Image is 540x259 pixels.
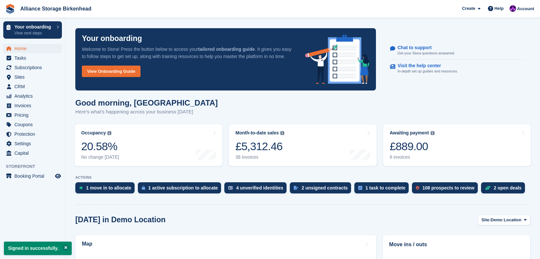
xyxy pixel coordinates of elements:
[3,53,62,63] a: menu
[14,82,54,91] span: CRM
[390,60,524,77] a: Visit the help center In-depth set up guides and resources.
[510,5,516,12] img: Romilly Norton
[81,154,119,160] div: No change [DATE]
[290,182,354,197] a: 2 unsigned contracts
[14,91,54,101] span: Analytics
[3,82,62,91] a: menu
[494,5,504,12] span: Help
[494,185,522,190] div: 2 open deals
[18,3,94,14] a: Alliance Storage Birkenhead
[14,171,54,181] span: Booking Portal
[390,154,435,160] div: 6 invoices
[14,101,54,110] span: Invoices
[14,44,54,53] span: Home
[14,30,53,36] p: View next steps
[390,42,524,60] a: Chat to support Get your Stora questions answered.
[235,130,279,136] div: Month-to-date sales
[75,182,138,197] a: 1 move in to allocate
[138,182,224,197] a: 1 active subscription to allocate
[3,63,62,72] a: menu
[398,45,450,50] p: Chat to support
[107,131,111,135] img: icon-info-grey-7440780725fd019a000dd9b08b2336e03edf1995a4989e88bcd33f0948082b44.svg
[54,172,62,180] a: Preview store
[4,242,72,255] p: Signed in successfully.
[302,185,348,190] div: 2 unsigned contracts
[383,124,531,166] a: Awaiting payment £889.00 6 invoices
[14,120,54,129] span: Coupons
[365,185,405,190] div: 1 task to complete
[148,185,218,190] div: 1 active subscription to allocate
[412,182,481,197] a: 108 prospects to review
[3,72,62,82] a: menu
[294,186,298,190] img: contract_signature_icon-13c848040528278c33f63329250d36e43548de30e8caae1d1a13099fd9432cc5.svg
[462,5,475,12] span: Create
[14,110,54,120] span: Pricing
[3,149,62,158] a: menu
[142,186,145,190] img: active_subscription_to_allocate_icon-d502201f5373d7db506a760aba3b589e785aa758c864c3986d89f69b8ff3...
[81,130,106,136] div: Occupancy
[198,47,255,52] strong: tailored onboarding guide
[422,185,475,190] div: 108 prospects to review
[75,98,218,107] h1: Good morning, [GEOGRAPHIC_DATA]
[3,21,62,39] a: Your onboarding View next steps
[14,25,53,29] p: Your onboarding
[14,129,54,139] span: Protection
[14,63,54,72] span: Subscriptions
[75,215,166,224] h2: [DATE] in Demo Location
[79,186,83,190] img: move_ins_to_allocate_icon-fdf77a2bb77ea45bf5b3d319d69a93e2d87916cf1d5bf7949dd705db3b84f3ca.svg
[228,186,233,190] img: verify_identity-adf6edd0f0f0b5bbfe63781bf79b02c33cf7c696d77639b501bdc392416b5a36.svg
[305,35,369,84] img: onboarding-info-6c161a55d2c0e0a8cae90662b2fe09162a5109e8cc188191df67fb4f79e88e88.svg
[3,171,62,181] a: menu
[3,129,62,139] a: menu
[75,175,530,180] p: ACTIONS
[354,182,412,197] a: 1 task to complete
[3,101,62,110] a: menu
[81,140,119,153] div: 20.58%
[491,217,521,223] span: Demo Location
[485,186,491,190] img: deal-1b604bf984904fb50ccaf53a9ad4b4a5d6e5aea283cecdc64d6e3604feb123c2.svg
[398,63,453,69] p: Visit the help center
[416,186,419,190] img: prospect-51fa495bee0391a8d652442698ab0144808aea92771e9ea1ae160a38d050c398.svg
[517,6,534,12] span: Account
[280,131,284,135] img: icon-info-grey-7440780725fd019a000dd9b08b2336e03edf1995a4989e88bcd33f0948082b44.svg
[236,185,283,190] div: 4 unverified identities
[398,69,458,74] p: In-depth set up guides and resources.
[5,4,15,14] img: stora-icon-8386f47178a22dfd0bd8f6a31ec36ba5ce8667c1dd55bd0f319d3a0aa187defe.svg
[3,91,62,101] a: menu
[82,35,142,42] p: Your onboarding
[82,46,295,60] p: Welcome to Stora! Press the button below to access your . It gives you easy to follow steps to ge...
[75,124,222,166] a: Occupancy 20.58% No change [DATE]
[481,182,528,197] a: 2 open deals
[390,130,429,136] div: Awaiting payment
[86,185,131,190] div: 1 move in to allocate
[478,215,530,226] button: Site: Demo Location
[3,139,62,148] a: menu
[14,149,54,158] span: Capital
[235,154,284,160] div: 38 invoices
[3,120,62,129] a: menu
[389,241,524,249] h2: Move ins / outs
[481,217,491,223] span: Site:
[82,66,140,77] a: View Onboarding Guide
[75,108,218,116] p: Here's what's happening across your business [DATE]
[224,182,290,197] a: 4 unverified identities
[398,50,455,56] p: Get your Stora questions answered.
[229,124,377,166] a: Month-to-date sales £5,312.46 38 invoices
[82,241,92,247] h2: Map
[3,110,62,120] a: menu
[14,139,54,148] span: Settings
[14,72,54,82] span: Sites
[6,163,65,170] span: Storefront
[431,131,435,135] img: icon-info-grey-7440780725fd019a000dd9b08b2336e03edf1995a4989e88bcd33f0948082b44.svg
[358,186,362,190] img: task-75834270c22a3079a89374b754ae025e5fb1db73e45f91037f5363f120a921f8.svg
[235,140,284,153] div: £5,312.46
[14,53,54,63] span: Tasks
[390,140,435,153] div: £889.00
[3,44,62,53] a: menu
